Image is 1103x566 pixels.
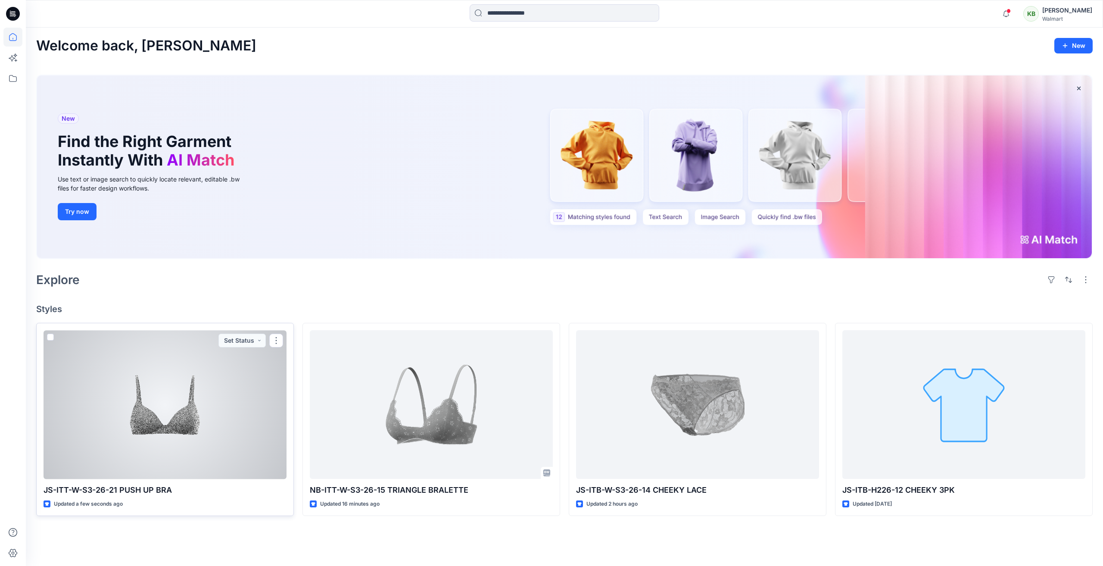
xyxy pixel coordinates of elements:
[320,500,380,509] p: Updated 16 minutes ago
[1042,5,1092,16] div: [PERSON_NAME]
[36,273,80,287] h2: Explore
[586,500,638,509] p: Updated 2 hours ago
[842,330,1085,479] a: JS-ITB-H226-12 CHEEKY 3PK
[36,304,1093,314] h4: Styles
[853,500,892,509] p: Updated [DATE]
[58,203,97,220] button: Try now
[62,113,75,124] span: New
[842,484,1085,496] p: JS-ITB-H226-12 CHEEKY 3PK
[1042,16,1092,22] div: Walmart
[1023,6,1039,22] div: KB
[167,150,234,169] span: AI Match
[310,330,553,479] a: NB-ITT-W-S3-26-15 TRIANGLE BRALETTE
[44,330,287,479] a: JS-ITT-W-S3-26-21 PUSH UP BRA
[310,484,553,496] p: NB-ITT-W-S3-26-15 TRIANGLE BRALETTE
[1054,38,1093,53] button: New
[576,484,819,496] p: JS-ITB-W-S3-26-14 CHEEKY LACE
[58,175,252,193] div: Use text or image search to quickly locate relevant, editable .bw files for faster design workflows.
[54,500,123,509] p: Updated a few seconds ago
[576,330,819,479] a: JS-ITB-W-S3-26-14 CHEEKY LACE
[58,132,239,169] h1: Find the Right Garment Instantly With
[36,38,256,54] h2: Welcome back, [PERSON_NAME]
[44,484,287,496] p: JS-ITT-W-S3-26-21 PUSH UP BRA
